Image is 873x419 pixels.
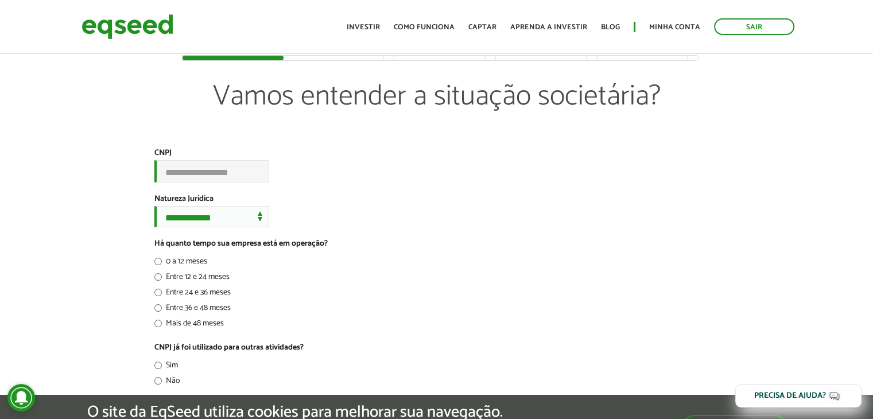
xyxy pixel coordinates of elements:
[154,258,207,269] label: 0 a 12 meses
[154,377,180,389] label: Não
[183,79,691,148] p: Vamos entender a situação societária?
[154,289,231,300] label: Entre 24 e 36 meses
[82,11,173,42] img: EqSeed
[468,24,496,31] a: Captar
[714,18,794,35] a: Sair
[154,258,162,265] input: 0 a 12 meses
[154,362,178,373] label: Sim
[154,377,162,385] input: Não
[154,304,231,316] label: Entre 36 e 48 meses
[154,344,304,352] label: CNPJ já foi utilizado para outras atividades?
[510,24,587,31] a: Aprenda a investir
[154,289,162,296] input: Entre 24 e 36 meses
[154,273,230,285] label: Entre 12 e 24 meses
[154,195,214,203] label: Natureza Jurídica
[154,320,224,331] label: Mais de 48 meses
[601,24,620,31] a: Blog
[154,304,162,312] input: Entre 36 e 48 meses
[347,24,380,31] a: Investir
[649,24,700,31] a: Minha conta
[154,362,162,369] input: Sim
[394,24,455,31] a: Como funciona
[154,240,328,248] label: Há quanto tempo sua empresa está em operação?
[154,273,162,281] input: Entre 12 e 24 meses
[154,149,172,157] label: CNPJ
[154,320,162,327] input: Mais de 48 meses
